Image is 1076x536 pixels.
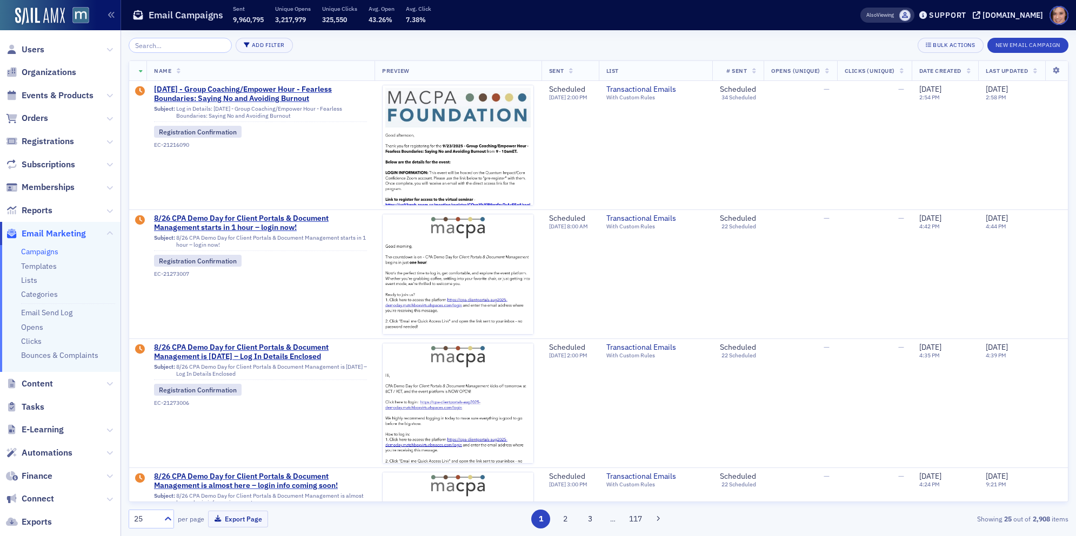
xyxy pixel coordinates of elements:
[6,493,54,505] a: Connect
[720,214,756,223] div: Scheduled
[21,322,43,332] a: Opens
[898,213,904,223] span: —
[973,11,1047,19] button: [DOMAIN_NAME]
[22,228,86,240] span: Email Marketing
[154,399,367,406] div: EC-21273006
[986,471,1008,481] span: [DATE]
[626,510,645,528] button: 117
[21,275,37,285] a: Lists
[986,84,1008,94] span: [DATE]
[1031,514,1052,524] strong: 2,908
[6,66,76,78] a: Organizations
[154,492,367,509] div: 8/26 CPA Demo Day for Client Portals & Document Management is almost here – login info coming soon!
[6,470,52,482] a: Finance
[580,510,599,528] button: 3
[606,85,705,94] a: Transactional Emails
[6,135,74,147] a: Registrations
[6,44,44,56] a: Users
[1050,6,1068,25] span: Profile
[22,181,75,193] span: Memberships
[233,5,264,12] p: Sent
[154,384,242,396] div: Registration Confirmation
[933,42,975,48] div: Bulk Actions
[21,261,57,271] a: Templates
[919,84,941,94] span: [DATE]
[721,94,756,101] div: 34 Scheduled
[606,223,705,230] div: With Custom Rules
[22,516,52,528] span: Exports
[22,66,76,78] span: Organizations
[549,343,587,352] div: Scheduled
[154,343,367,362] span: 8/26 CPA Demo Day for Client Portals & Document Management is [DATE] – Log In Details Enclosed
[149,9,223,22] h1: Email Campaigns
[824,471,830,481] span: —
[369,15,392,24] span: 43.26%
[135,215,145,226] div: Draft
[6,228,86,240] a: Email Marketing
[986,67,1028,74] span: Last Updated
[567,222,588,230] span: 8:00 AM
[986,480,1006,488] time: 9:21 PM
[22,159,75,171] span: Subscriptions
[236,38,293,53] button: Add Filter
[763,514,1068,524] div: Showing out of items
[726,67,747,74] span: # Sent
[549,351,567,359] span: [DATE]
[567,351,587,359] span: 2:00 PM
[531,510,550,528] button: 1
[549,472,587,481] div: Scheduled
[987,39,1068,49] a: New Email Campaign
[6,205,52,216] a: Reports
[406,15,426,24] span: 7.38%
[606,214,705,223] span: Transactional Emails
[154,270,367,277] div: EC-21273007
[6,401,44,413] a: Tasks
[134,513,158,525] div: 25
[549,480,567,488] span: [DATE]
[154,141,367,148] div: EC-21216090
[919,342,941,352] span: [DATE]
[919,471,941,481] span: [DATE]
[567,93,587,101] span: 2:00 PM
[22,90,93,101] span: Events & Products
[22,424,64,436] span: E-Learning
[65,7,89,25] a: View Homepage
[898,471,904,481] span: —
[135,344,145,355] div: Draft
[129,38,232,53] input: Search…
[154,85,367,104] a: [DATE] - Group Coaching/Empower Hour - Fearless Boundaries: Saying No and Avoiding Burnout
[567,480,587,488] span: 3:00 PM
[919,351,940,359] time: 4:35 PM
[275,5,311,12] p: Unique Opens
[549,93,567,101] span: [DATE]
[6,516,52,528] a: Exports
[721,223,756,230] div: 22 Scheduled
[21,350,98,360] a: Bounces & Complaints
[15,8,65,25] a: SailAMX
[606,343,705,352] a: Transactional Emails
[549,67,564,74] span: Sent
[21,247,58,256] a: Campaigns
[154,67,171,74] span: Name
[919,67,961,74] span: Date Created
[154,255,242,267] div: Registration Confirmation
[919,93,940,101] time: 2:54 PM
[721,481,756,488] div: 22 Scheduled
[21,336,42,346] a: Clicks
[919,213,941,223] span: [DATE]
[986,222,1006,230] time: 4:44 PM
[22,378,53,390] span: Content
[6,159,75,171] a: Subscriptions
[154,214,367,233] span: 8/26 CPA Demo Day for Client Portals & Document Management starts in 1 hour – login now!
[22,470,52,482] span: Finance
[22,493,54,505] span: Connect
[135,473,145,484] div: Draft
[154,105,175,119] span: Subject:
[720,472,756,481] div: Scheduled
[6,112,48,124] a: Orders
[233,15,264,24] span: 9,960,795
[929,10,966,20] div: Support
[154,363,367,380] div: 8/26 CPA Demo Day for Client Portals & Document Management is [DATE] – Log In Details Enclosed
